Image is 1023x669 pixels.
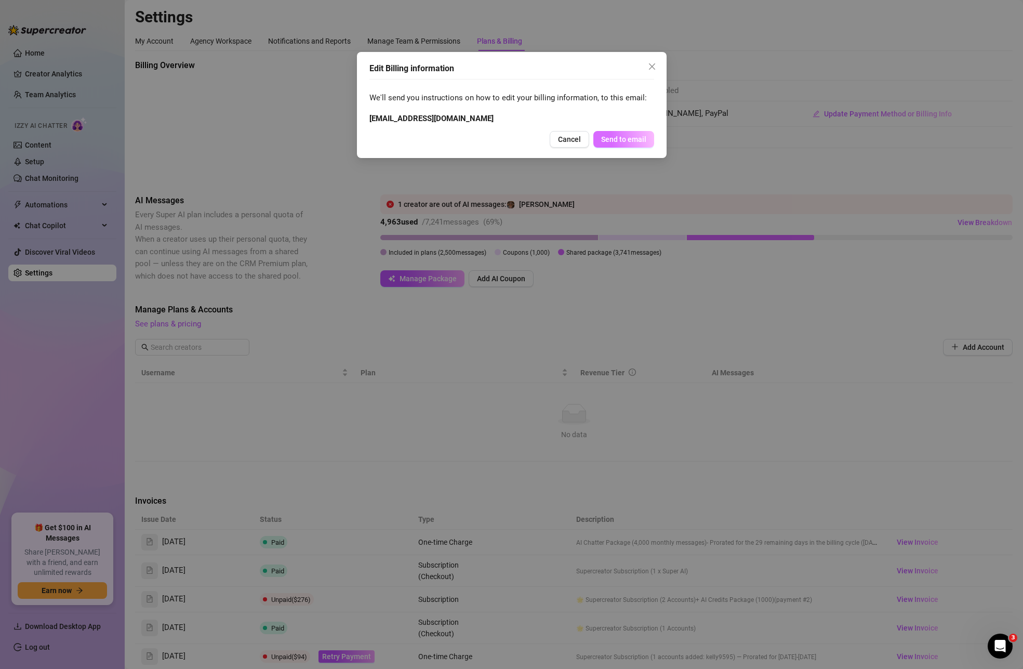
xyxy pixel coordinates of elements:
[369,92,654,104] span: We'll send you instructions on how to edit your billing information, to this email:
[369,114,494,123] strong: [EMAIL_ADDRESS][DOMAIN_NAME]
[644,58,660,75] button: Close
[648,62,656,71] span: close
[593,131,654,148] button: Send to email
[369,62,654,75] div: Edit Billing information
[644,62,660,71] span: Close
[550,131,589,148] button: Cancel
[1009,634,1017,642] span: 3
[558,135,581,143] span: Cancel
[988,634,1013,659] iframe: Intercom live chat
[601,135,646,143] span: Send to email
